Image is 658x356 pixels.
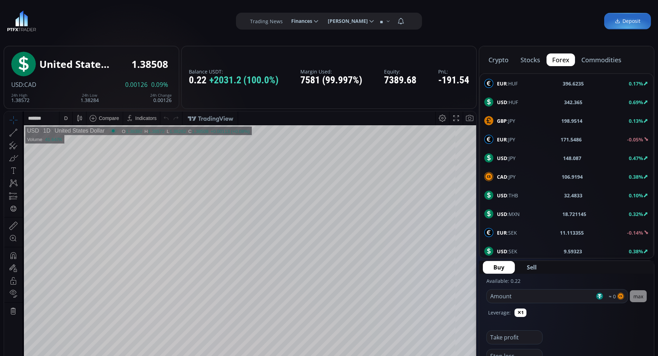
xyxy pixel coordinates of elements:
[57,283,64,289] div: 1m
[497,173,507,180] b: CAD
[497,117,507,124] b: GBP
[7,11,36,32] img: LOGO
[497,210,520,218] span: :MXN
[162,17,165,23] div: L
[497,192,518,199] span: :THB
[140,17,144,23] div: H
[36,283,41,289] div: 1y
[562,173,583,180] b: 106.9194
[629,192,643,199] b: 0.10%
[250,18,283,25] label: Trading News
[497,248,517,255] span: :SEK
[23,16,35,23] div: USD
[606,293,616,300] span: ≈ 0
[323,14,368,28] span: [PERSON_NAME]
[35,16,46,23] div: 1D
[516,261,547,274] button: Sell
[564,192,583,199] b: 32.4833
[629,173,643,180] b: 0.38%
[384,69,416,74] label: Equity:
[576,53,627,66] button: commodities
[384,75,416,86] div: 7389.68
[629,155,643,161] b: 0.47%
[563,154,581,162] b: 148.087
[132,59,168,70] div: 1.38508
[188,17,204,23] div: 1.38508
[563,80,584,87] b: 396.6235
[562,210,586,218] b: 18.721145
[11,93,30,97] div: 24h High
[497,80,518,87] span: :HUF
[286,14,312,28] span: Finances
[206,17,245,23] div: +0.00113 (+0.08%)
[497,155,507,161] b: USD
[493,263,504,272] span: Buy
[189,69,279,74] label: Balance USDT:
[564,98,583,106] b: 342.365
[438,75,469,86] div: -191.54
[39,59,110,70] div: United States Dollar
[629,248,643,255] b: 0.38%
[392,283,426,289] span: 10:27:24 (UTC)
[300,69,362,74] label: Margin Used:
[435,279,445,293] div: Toggle Percentage
[151,82,168,88] span: 0.09%
[81,93,99,103] div: 1.38284
[81,93,99,97] div: 24h Low
[488,309,511,316] label: Leverage:
[497,173,516,180] span: :JPY
[562,117,583,125] b: 198.9514
[497,117,515,125] span: :JPY
[150,93,172,103] div: 0.00126
[497,154,516,162] span: :JPY
[46,283,52,289] div: 3m
[122,17,138,23] div: 1.38382
[60,4,63,9] div: D
[604,13,651,30] a: Deposit
[46,16,100,23] div: United States Dollar
[11,81,23,89] span: USD
[79,283,85,289] div: 1d
[560,229,584,236] b: 11.113355
[150,93,172,97] div: 24h Change
[629,117,643,124] b: 0.13%
[459,283,468,289] div: auto
[165,17,182,23] div: 1.38282
[456,279,471,293] div: Toggle Auto Scale
[615,18,640,25] span: Deposit
[445,279,456,293] div: Toggle Log Scale
[497,80,507,87] b: EUR
[486,278,520,284] label: Available: 0.22
[497,229,507,236] b: EUR
[627,136,643,143] b: -0.05%
[23,25,38,31] div: Volume
[23,81,36,89] span: :CAD
[106,16,112,23] div: Market open
[483,261,515,274] button: Buy
[125,82,148,88] span: 0.00126
[629,80,643,87] b: 0.17%
[497,136,515,143] span: :JPY
[447,283,454,289] div: log
[184,17,187,23] div: C
[627,229,643,236] b: -0.14%
[69,283,75,289] div: 5d
[497,99,507,106] b: USD
[16,263,19,272] div: Hide Drawings Toolbar
[497,211,507,217] b: USD
[547,53,575,66] button: forex
[41,25,58,31] div: 41.647K
[94,279,106,293] div: Go to
[527,263,537,272] span: Sell
[629,99,643,106] b: 0.69%
[11,93,30,103] div: 1.38572
[497,136,507,143] b: EUR
[144,17,160,23] div: 1.38572
[118,17,122,23] div: O
[95,4,115,9] div: Compare
[131,4,153,9] div: Indicators
[515,309,526,317] button: ✕1
[497,229,517,236] span: :SEK
[497,248,507,255] b: USD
